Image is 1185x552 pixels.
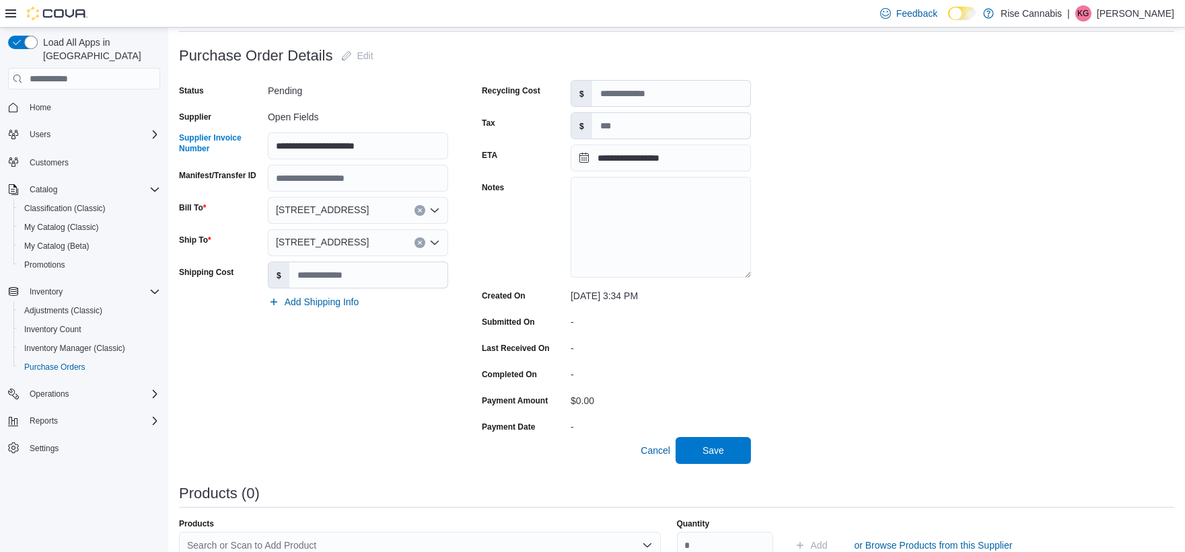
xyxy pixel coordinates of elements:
[30,389,69,399] span: Operations
[3,180,166,199] button: Catalog
[179,202,206,213] label: Bill To
[276,234,369,250] span: [STREET_ADDRESS]
[571,364,751,380] div: -
[19,219,104,235] a: My Catalog (Classic)
[24,386,160,402] span: Operations
[19,303,160,319] span: Adjustments (Classic)
[571,390,751,406] div: $0.00
[24,324,81,335] span: Inventory Count
[1001,5,1062,22] p: Rise Cannabis
[24,260,65,270] span: Promotions
[482,118,495,128] label: Tax
[811,539,828,552] span: Add
[179,132,262,154] label: Supplier Invoice Number
[19,257,71,273] a: Promotions
[19,200,111,216] a: Classification (Classic)
[24,99,160,116] span: Home
[3,152,166,171] button: Customers
[1075,5,1091,22] div: Kyle Gellner
[357,49,373,63] span: Edit
[13,237,166,255] button: My Catalog (Beta)
[179,267,234,278] label: Shipping Cost
[19,321,87,338] a: Inventory Count
[179,485,260,502] h3: Products (0)
[19,340,131,356] a: Inventory Manager (Classic)
[24,305,102,316] span: Adjustments (Classic)
[30,416,58,426] span: Reports
[24,413,160,429] span: Reports
[276,202,369,218] span: [STREET_ADDRESS]
[3,97,166,117] button: Home
[677,518,710,529] label: Quantity
[30,184,57,195] span: Catalog
[24,413,63,429] button: Reports
[3,282,166,301] button: Inventory
[19,303,108,319] a: Adjustments (Classic)
[179,85,204,96] label: Status
[13,301,166,320] button: Adjustments (Classic)
[24,203,106,214] span: Classification (Classic)
[179,112,211,122] label: Supplier
[30,157,69,168] span: Customers
[13,218,166,237] button: My Catalog (Classic)
[571,285,751,301] div: [DATE] 3:34 PM
[19,359,91,375] a: Purchase Orders
[13,358,166,377] button: Purchase Orders
[482,317,535,327] label: Submitted On
[27,7,87,20] img: Cova
[571,416,751,432] div: -
[482,395,548,406] label: Payment Amount
[482,150,497,161] label: ETA
[24,100,57,116] a: Home
[482,290,526,301] label: Created On
[13,339,166,358] button: Inventory Manager (Classic)
[19,238,95,254] a: My Catalog (Beta)
[24,222,99,233] span: My Catalog (Classic)
[24,343,125,354] span: Inventory Manager (Classic)
[641,444,670,457] span: Cancel
[24,182,63,198] button: Catalog
[24,284,68,300] button: Inventory
[415,205,425,216] button: Clear input
[30,129,50,140] span: Users
[571,311,751,327] div: -
[24,284,160,300] span: Inventory
[642,540,653,551] button: Open list of options
[268,80,448,96] div: Pending
[571,145,751,171] input: Press the down key to open a popover containing a calendar.
[3,385,166,403] button: Operations
[24,362,85,372] span: Purchase Orders
[268,106,448,122] div: Open Fields
[415,237,425,248] button: Clear input
[19,238,160,254] span: My Catalog (Beta)
[1097,5,1174,22] p: [PERSON_NAME]
[948,7,976,21] input: Dark Mode
[3,438,166,458] button: Settings
[30,102,51,113] span: Home
[13,199,166,218] button: Classification (Classic)
[19,321,160,338] span: Inventory Count
[482,343,550,354] label: Last Received On
[268,262,289,288] label: $
[19,219,160,235] span: My Catalog (Classic)
[24,241,89,251] span: My Catalog (Beta)
[3,125,166,144] button: Users
[24,440,64,457] a: Settings
[429,237,440,248] button: Open list of options
[30,443,59,454] span: Settings
[635,437,676,464] button: Cancel
[855,539,1013,552] span: or Browse Products from this Supplier
[38,36,160,63] span: Load All Apps in [GEOGRAPHIC_DATA]
[19,340,160,356] span: Inventory Manager (Classic)
[336,42,379,69] button: Edit
[1077,5,1089,22] span: KG
[482,422,535,432] label: Payment Date
[24,440,160,457] span: Settings
[263,288,365,315] button: Add Shipping Info
[179,235,211,245] label: Ship To
[571,113,592,139] label: $
[179,48,333,64] h3: Purchase Order Details
[571,338,751,354] div: -
[24,126,160,143] span: Users
[482,85,540,96] label: Recycling Cost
